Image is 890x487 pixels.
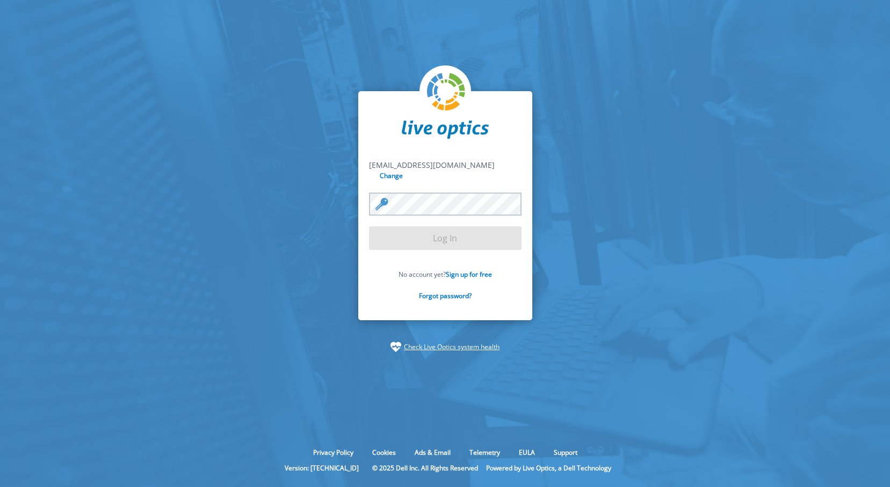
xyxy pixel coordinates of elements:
img: liveoptics-word.svg [402,120,489,139]
span: [EMAIL_ADDRESS][DOMAIN_NAME] [369,160,495,170]
li: © 2025 Dell Inc. All Rights Reserved [367,463,483,473]
a: Telemetry [461,448,508,457]
a: Ads & Email [407,448,459,457]
a: Sign up for free [446,270,492,279]
a: Privacy Policy [305,448,361,457]
a: EULA [511,448,543,457]
img: liveoptics-logo.svg [427,73,466,112]
input: Change [378,171,406,181]
li: Powered by Live Optics, a Dell Technology [486,463,611,473]
a: Forgot password? [419,291,472,300]
img: status-check-icon.svg [390,342,401,352]
p: No account yet? [369,270,522,279]
a: Support [546,448,585,457]
a: Check Live Optics system health [404,342,500,352]
a: Cookies [364,448,404,457]
li: Version: [TECHNICAL_ID] [279,463,364,473]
